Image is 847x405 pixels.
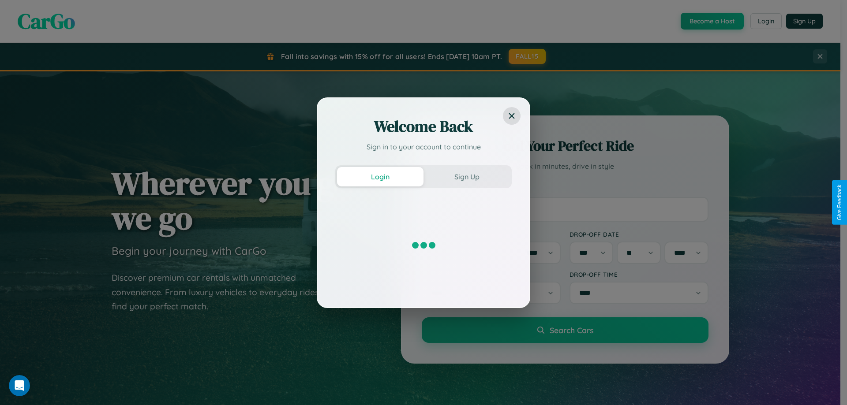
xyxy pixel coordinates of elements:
iframe: Intercom live chat [9,375,30,396]
button: Sign Up [423,167,510,186]
div: Give Feedback [836,185,843,220]
p: Sign in to your account to continue [335,141,512,152]
button: Login [337,167,423,186]
h2: Welcome Back [335,116,512,137]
